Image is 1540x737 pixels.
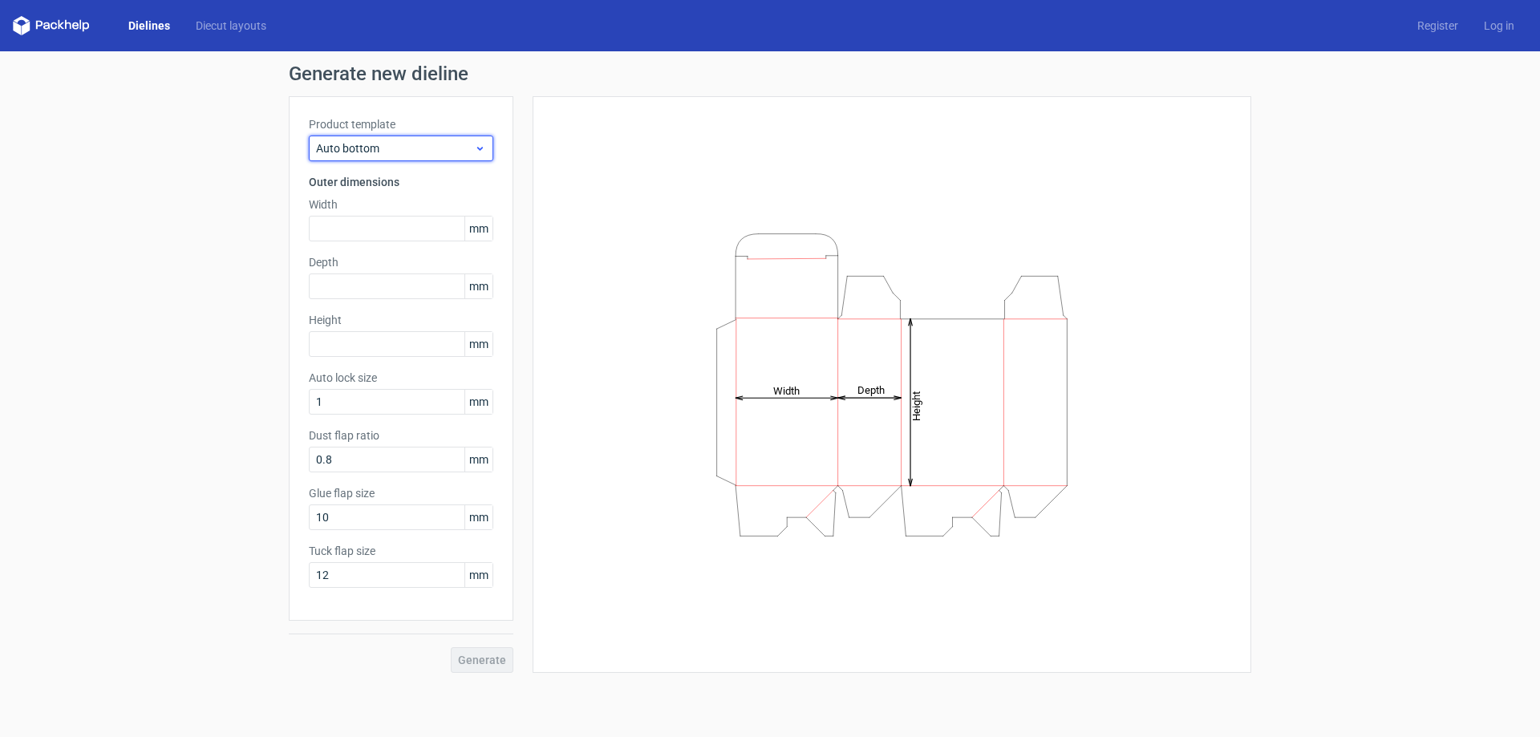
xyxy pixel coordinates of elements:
tspan: Depth [857,384,885,396]
label: Tuck flap size [309,543,493,559]
label: Dust flap ratio [309,427,493,443]
span: mm [464,332,492,356]
span: mm [464,447,492,472]
a: Log in [1471,18,1527,34]
span: Auto bottom [316,140,474,156]
label: Width [309,196,493,213]
a: Diecut layouts [183,18,279,34]
span: mm [464,217,492,241]
span: mm [464,390,492,414]
tspan: Height [910,391,922,420]
label: Glue flap size [309,485,493,501]
label: Depth [309,254,493,270]
h3: Outer dimensions [309,174,493,190]
a: Register [1404,18,1471,34]
label: Auto lock size [309,370,493,386]
h1: Generate new dieline [289,64,1251,83]
span: mm [464,274,492,298]
span: mm [464,505,492,529]
label: Height [309,312,493,328]
a: Dielines [115,18,183,34]
label: Product template [309,116,493,132]
span: mm [464,563,492,587]
tspan: Width [773,384,800,396]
